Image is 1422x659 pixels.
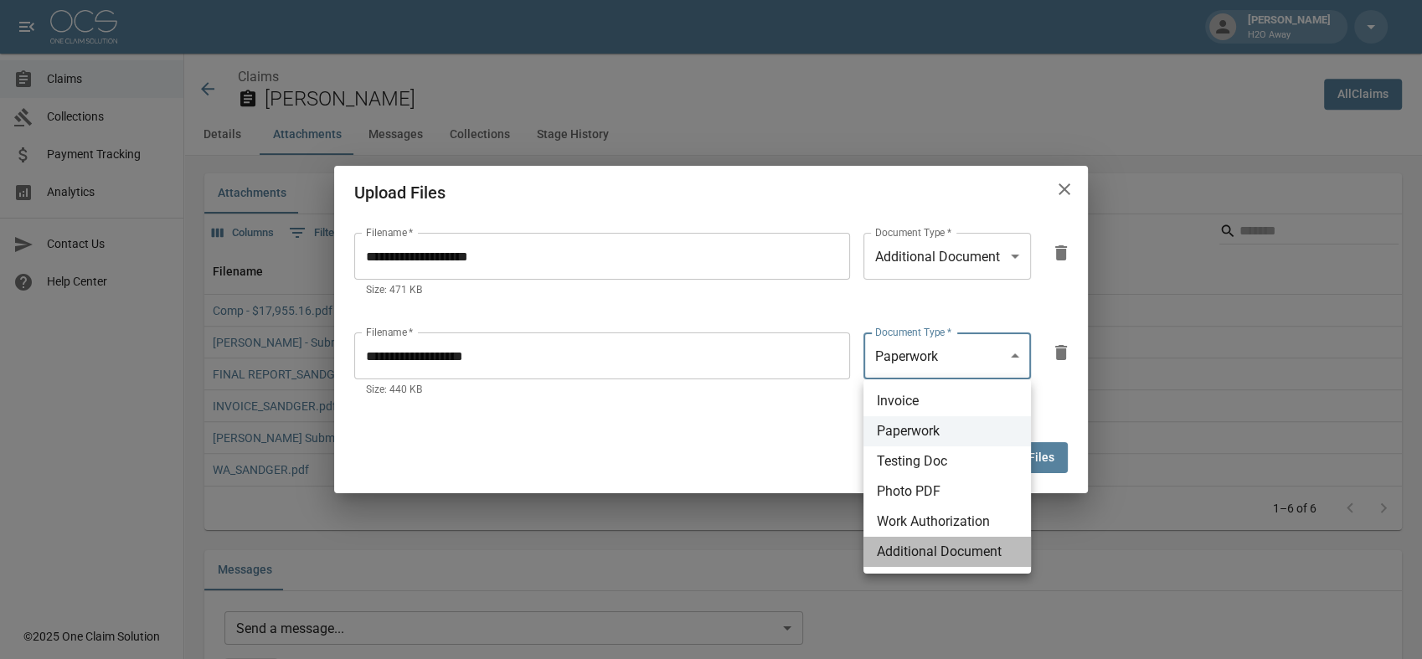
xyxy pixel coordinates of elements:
[863,386,1031,416] li: Invoice
[863,416,1031,446] li: Paperwork
[863,537,1031,567] li: Additional Document
[863,507,1031,537] li: Work Authorization
[863,476,1031,507] li: Photo PDF
[863,446,1031,476] li: Testing Doc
